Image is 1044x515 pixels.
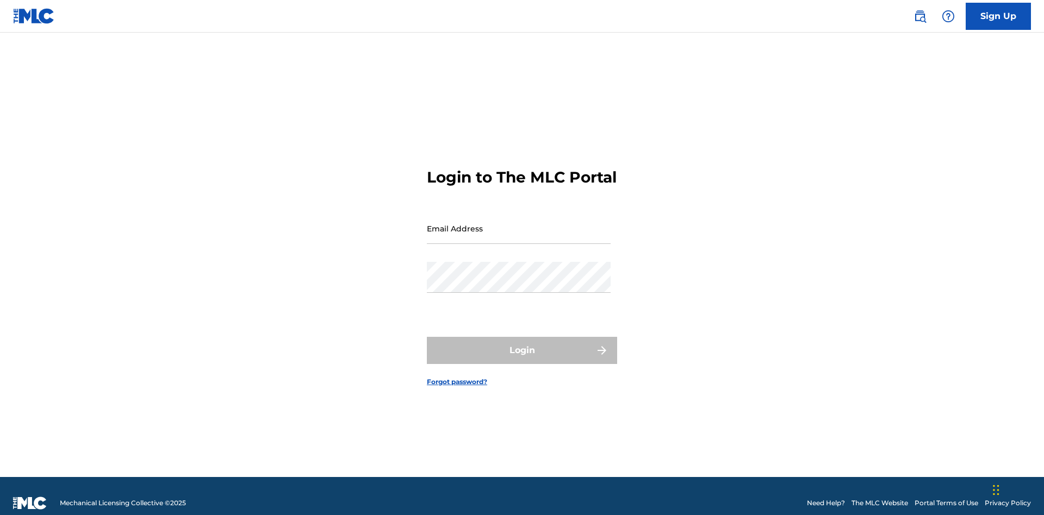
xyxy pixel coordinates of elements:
a: Forgot password? [427,377,487,387]
a: The MLC Website [852,498,908,508]
img: MLC Logo [13,8,55,24]
div: Help [937,5,959,27]
a: Public Search [909,5,931,27]
img: help [942,10,955,23]
a: Privacy Policy [985,498,1031,508]
a: Portal Terms of Use [915,498,978,508]
img: logo [13,497,47,510]
a: Sign Up [966,3,1031,30]
img: search [913,10,927,23]
div: Drag [993,474,999,506]
span: Mechanical Licensing Collective © 2025 [60,498,186,508]
a: Need Help? [807,498,845,508]
h3: Login to The MLC Portal [427,168,617,187]
iframe: Chat Widget [990,463,1044,515]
